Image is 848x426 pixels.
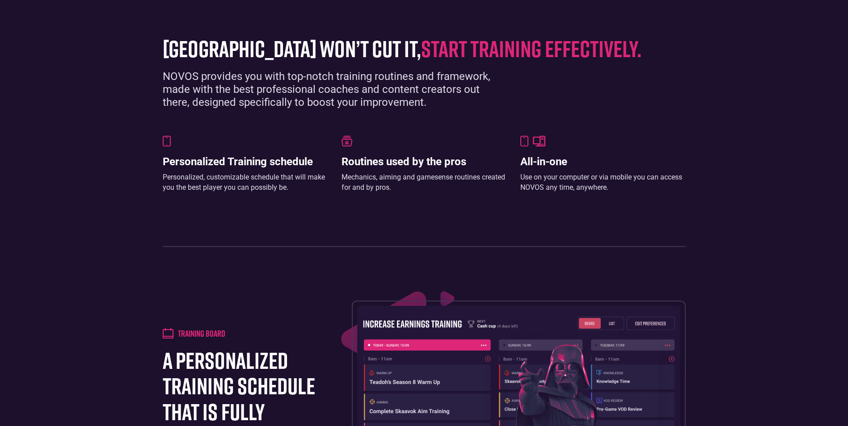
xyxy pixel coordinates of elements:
h3: Routines used by the pros [342,155,507,168]
div: Mechanics, aiming and gamesense routines created for and by pros. [342,172,507,192]
h4: Training board [178,328,225,338]
div: NOVOS provides you with top-notch training routines and framework, made with the best professiona... [163,70,507,109]
h3: Personalized Training schedule [163,155,328,168]
div: Personalized, customizable schedule that will make you the best player you can possibly be. [163,172,328,192]
span: start training effectively. [421,34,641,62]
h3: All-in-one [520,155,686,168]
div: Use on your computer or via mobile you can access NOVOS any time, anywhere. [520,172,686,192]
h1: [GEOGRAPHIC_DATA] won’t cut it, [163,36,672,61]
